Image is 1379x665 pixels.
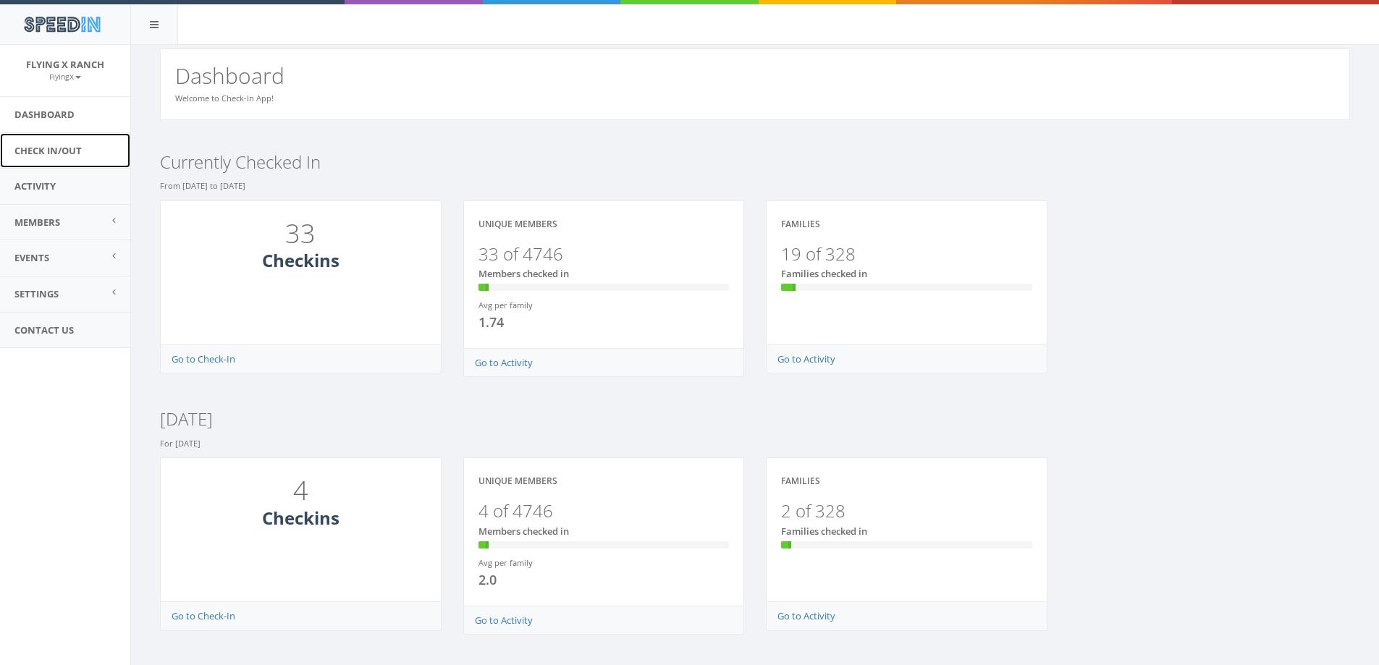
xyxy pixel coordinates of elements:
span: Members [14,216,60,229]
a: Go to Check-In [172,609,235,622]
small: Avg per family [478,300,533,310]
h3: Currently Checked In [160,153,1350,171]
span: Families checked in [781,267,867,280]
h3: Checkins [175,251,426,270]
a: Go to Activity [777,352,835,365]
small: FlyingX [49,72,81,82]
h4: Families [781,476,820,486]
h4: Unique Members [478,219,557,229]
h3: [DATE] [160,410,1350,428]
h4: 2.0 [478,573,593,588]
small: From [DATE] to [DATE] [160,180,245,191]
span: Families checked in [781,525,867,538]
span: Settings [14,287,59,300]
h3: Checkins [175,509,426,528]
h3: 4 of 4746 [478,501,730,520]
a: Go to Activity [777,609,835,622]
small: For [DATE] [160,438,201,449]
a: Go to Activity [475,356,533,369]
h4: Families [781,219,820,229]
h2: Dashboard [175,64,1335,88]
h4: 1.74 [478,315,593,330]
span: Events [14,251,49,264]
h1: 4 [179,476,423,505]
a: Go to Activity [475,614,533,627]
h3: 19 of 328 [781,245,1032,263]
span: Contact Us [14,323,74,336]
span: Flying X Ranch [26,58,104,71]
span: Members checked in [478,267,569,280]
h1: 33 [179,219,423,248]
small: Welcome to Check-In App! [175,93,274,103]
h4: Unique Members [478,476,557,486]
small: Avg per family [478,557,533,568]
a: Go to Check-In [172,352,235,365]
h3: 2 of 328 [781,501,1032,520]
h3: 33 of 4746 [478,245,730,263]
img: speedin_logo.png [17,11,107,38]
span: Members checked in [478,525,569,538]
a: FlyingX [49,69,81,82]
